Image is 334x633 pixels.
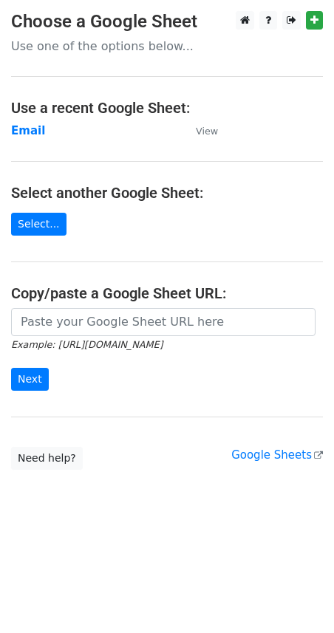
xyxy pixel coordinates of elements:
[11,11,323,32] h3: Choose a Google Sheet
[11,368,49,391] input: Next
[11,184,323,202] h4: Select another Google Sheet:
[11,213,67,236] a: Select...
[11,447,83,470] a: Need help?
[11,124,45,137] a: Email
[231,448,323,462] a: Google Sheets
[11,38,323,54] p: Use one of the options below...
[11,284,323,302] h4: Copy/paste a Google Sheet URL:
[196,126,218,137] small: View
[260,562,334,633] iframe: Chat Widget
[11,308,316,336] input: Paste your Google Sheet URL here
[181,124,218,137] a: View
[11,99,323,117] h4: Use a recent Google Sheet:
[11,339,163,350] small: Example: [URL][DOMAIN_NAME]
